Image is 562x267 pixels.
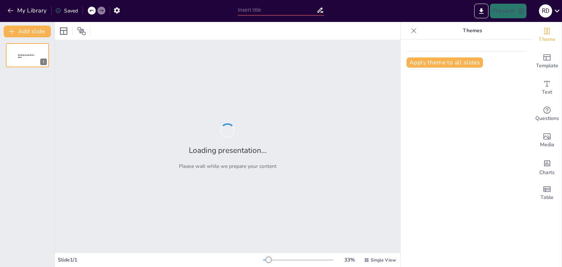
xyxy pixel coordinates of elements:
span: Media [540,141,554,149]
span: Sendsteps presentation editor [18,54,34,58]
div: Change the overall theme [532,22,562,48]
span: Single View [371,257,396,263]
button: Export to PowerPoint [474,4,488,18]
button: Present [490,4,527,18]
h2: Loading presentation... [189,145,267,155]
span: Position [77,27,86,35]
button: My Library [5,5,50,16]
span: Text [542,88,552,96]
div: Saved [55,7,78,14]
div: 33 % [341,256,358,263]
span: Template [536,62,558,70]
span: Charts [539,169,555,177]
div: Add a table [532,180,562,206]
div: Get real-time input from your audience [532,101,562,127]
span: Table [540,193,554,202]
input: Insert title [238,5,316,15]
button: Add slide [4,26,51,37]
div: Add ready made slides [532,48,562,75]
span: Questions [535,114,559,123]
p: Please wait while we prepare your content [179,163,277,170]
div: Slide 1 / 1 [58,256,263,263]
button: Apply theme to all slides [406,57,483,68]
button: R D [539,4,552,18]
div: Add images, graphics, shapes or video [532,127,562,154]
div: 1 [6,43,49,67]
p: Themes [420,22,525,40]
div: Add charts and graphs [532,154,562,180]
div: Layout [58,25,70,37]
span: Theme [539,35,555,44]
div: Add text boxes [532,75,562,101]
div: 1 [40,59,47,65]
